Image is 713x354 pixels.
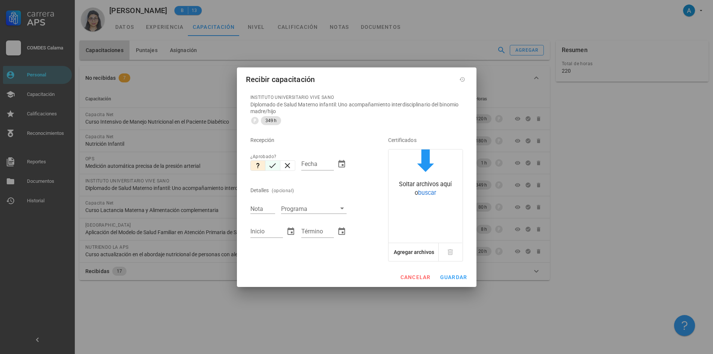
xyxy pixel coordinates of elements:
span: buscar [418,189,436,196]
div: Recepción [250,131,367,149]
span: cancelar [400,274,430,280]
span: guardar [440,274,467,280]
div: Diplomado de Salud Materno infantil: Uno acompañamiento interdisciplinario del binomio madre/hijo [250,101,463,115]
button: Agregar archivos [389,243,439,261]
button: Soltar archivos aquí obuscar [389,149,463,199]
button: guardar [437,270,470,284]
span: 349 h [265,116,277,125]
button: cancelar [397,270,433,284]
span: INSTITUTO UNIVERSITARIO VIVE SANO [250,95,334,100]
div: ¿Aprobado? [250,153,296,160]
div: Detalles [250,181,269,199]
div: Recibir capacitación [246,73,315,85]
button: Agregar archivos [392,243,436,261]
div: Certificados [388,131,463,149]
div: (opcional) [272,187,294,194]
div: Soltar archivos aquí o [389,180,463,197]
